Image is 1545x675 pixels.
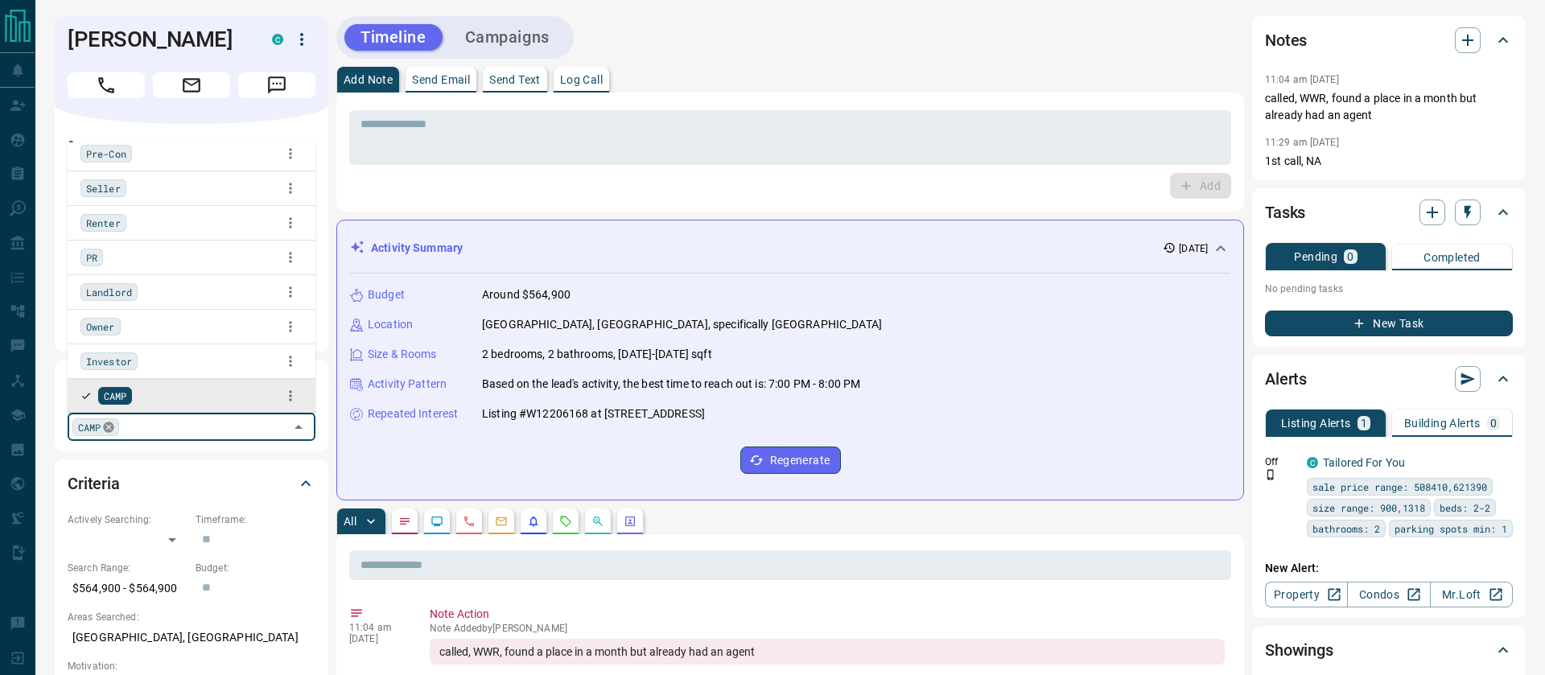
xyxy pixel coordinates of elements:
[1347,582,1430,607] a: Condos
[1265,277,1513,301] p: No pending tasks
[86,180,121,196] span: Seller
[68,512,187,527] p: Actively Searching:
[68,471,120,496] h2: Criteria
[368,376,447,393] p: Activity Pattern
[349,633,406,644] p: [DATE]
[1265,560,1513,577] p: New Alert:
[368,346,437,363] p: Size & Rooms
[1323,456,1405,469] a: Tailored For You
[1265,455,1297,469] p: Off
[1265,582,1348,607] a: Property
[86,146,126,162] span: Pre-Con
[368,316,413,333] p: Location
[78,419,101,435] span: CAMP
[350,233,1230,263] div: Activity Summary[DATE]
[1265,360,1513,398] div: Alerts
[430,623,1225,634] p: Note Added by [PERSON_NAME]
[560,74,603,85] p: Log Call
[72,418,119,436] div: CAMP
[1490,418,1497,429] p: 0
[68,464,315,503] div: Criteria
[1265,21,1513,60] div: Notes
[527,515,540,528] svg: Listing Alerts
[1430,582,1513,607] a: Mr.Loft
[1265,469,1276,480] svg: Push Notification Only
[86,319,115,335] span: Owner
[430,606,1225,623] p: Note Action
[153,72,230,98] span: Email
[1265,311,1513,336] button: New Task
[196,512,315,527] p: Timeframe:
[1440,500,1490,516] span: beds: 2-2
[368,405,458,422] p: Repeated Interest
[1265,153,1513,170] p: 1st call, NA
[1265,637,1333,663] h2: Showings
[287,416,310,438] button: Close
[463,515,476,528] svg: Calls
[1423,252,1481,263] p: Completed
[371,240,463,257] p: Activity Summary
[482,376,860,393] p: Based on the lead's activity, the best time to reach out is: 7:00 PM - 8:00 PM
[430,639,1225,665] div: called, WWR, found a place in a month but already had an agent
[489,74,541,85] p: Send Text
[412,74,470,85] p: Send Email
[1361,418,1367,429] p: 1
[1347,251,1353,262] p: 0
[1307,457,1318,468] div: condos.ca
[482,316,882,333] p: [GEOGRAPHIC_DATA], [GEOGRAPHIC_DATA], specifically [GEOGRAPHIC_DATA]
[104,388,126,404] span: CAMP
[86,284,132,300] span: Landlord
[1294,251,1337,262] p: Pending
[86,249,97,265] span: PR
[349,622,406,633] p: 11:04 am
[154,137,174,156] button: Open
[431,515,443,528] svg: Lead Browsing Activity
[1179,241,1208,256] p: [DATE]
[740,447,841,474] button: Regenerate
[68,659,315,673] p: Motivation:
[1265,27,1307,53] h2: Notes
[1265,193,1513,232] div: Tasks
[68,575,187,602] p: $564,900 - $564,900
[1265,137,1339,148] p: 11:29 am [DATE]
[344,24,443,51] button: Timeline
[1404,418,1481,429] p: Building Alerts
[344,74,393,85] p: Add Note
[1265,366,1307,392] h2: Alerts
[1281,418,1351,429] p: Listing Alerts
[86,215,121,231] span: Renter
[1312,521,1380,537] span: bathrooms: 2
[1265,200,1305,225] h2: Tasks
[482,346,712,363] p: 2 bedrooms, 2 bathrooms, [DATE]-[DATE] sqft
[449,24,566,51] button: Campaigns
[68,624,315,651] p: [GEOGRAPHIC_DATA], [GEOGRAPHIC_DATA]
[1265,631,1513,669] div: Showings
[196,561,315,575] p: Budget:
[591,515,604,528] svg: Opportunities
[398,515,411,528] svg: Notes
[272,34,283,45] div: condos.ca
[68,72,145,98] span: Call
[495,515,508,528] svg: Emails
[238,72,315,98] span: Message
[68,561,187,575] p: Search Range:
[1265,90,1513,124] p: called, WWR, found a place in a month but already had an agent
[344,516,356,527] p: All
[368,286,405,303] p: Budget
[1395,521,1507,537] span: parking spots min: 1
[1312,500,1425,516] span: size range: 900,1318
[68,27,248,52] h1: [PERSON_NAME]
[1265,74,1339,85] p: 11:04 am [DATE]
[624,515,637,528] svg: Agent Actions
[559,515,572,528] svg: Requests
[68,610,315,624] p: Areas Searched:
[86,353,132,369] span: Investor
[482,405,705,422] p: Listing #W12206168 at [STREET_ADDRESS]
[1312,479,1487,495] span: sale price range: 508410,621390
[482,286,571,303] p: Around $564,900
